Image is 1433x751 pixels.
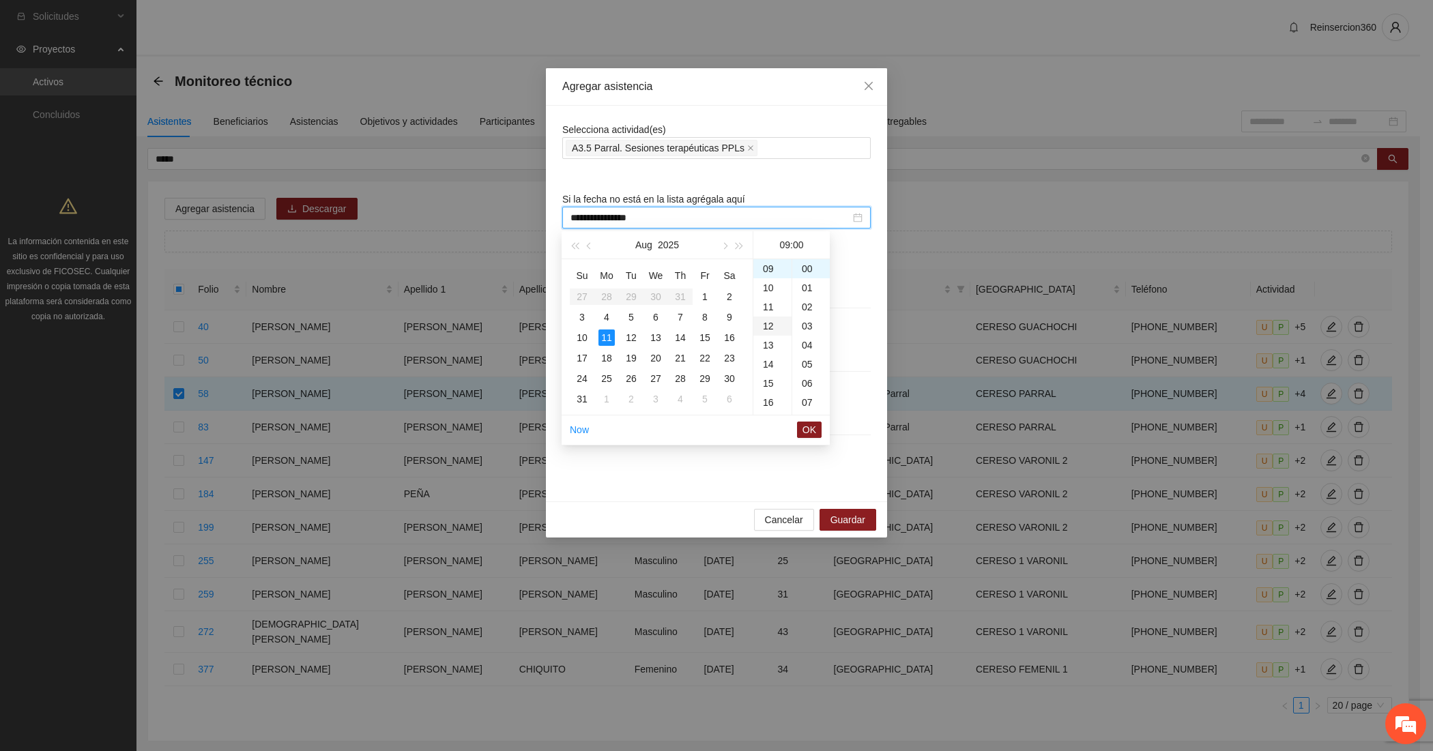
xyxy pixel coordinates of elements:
td: 2025-09-02 [619,389,643,409]
div: 5 [697,391,713,407]
th: Sa [717,265,742,286]
td: 2025-08-22 [693,348,717,368]
div: 22 [697,350,713,366]
div: 2 [623,391,639,407]
div: 12 [753,316,792,336]
textarea: Escriba su mensaje y pulse “Intro” [7,372,260,420]
td: 2025-08-01 [693,286,717,307]
span: close [747,145,754,151]
div: 04 [792,336,830,355]
td: 2025-09-04 [668,389,693,409]
span: A3.5 Parral. Sesiones terapéuticas PPLs [566,140,757,156]
span: Estamos en línea. [79,182,188,320]
div: 01 [792,278,830,297]
div: 16 [753,393,792,412]
div: 20 [648,350,664,366]
td: 2025-08-03 [570,307,594,327]
button: 2025 [658,231,679,259]
div: 07 [792,393,830,412]
div: 1 [598,391,615,407]
td: 2025-08-17 [570,348,594,368]
td: 2025-08-27 [643,368,668,389]
td: 2025-08-23 [717,348,742,368]
div: 28 [672,370,689,387]
span: Cancelar [765,512,803,527]
td: 2025-09-01 [594,389,619,409]
div: 6 [648,309,664,325]
div: 4 [672,391,689,407]
td: 2025-08-08 [693,307,717,327]
td: 2025-09-06 [717,389,742,409]
div: 12 [623,329,639,346]
div: 11 [753,297,792,316]
td: 2025-08-07 [668,307,693,327]
div: 17 [753,412,792,431]
td: 2025-08-04 [594,307,619,327]
div: 13 [753,336,792,355]
div: 14 [753,355,792,374]
div: 3 [648,391,664,407]
div: 10 [753,278,792,297]
div: 26 [623,370,639,387]
td: 2025-09-03 [643,389,668,409]
div: 31 [574,391,590,407]
td: 2025-08-13 [643,327,668,348]
div: 6 [721,391,738,407]
div: 05 [792,355,830,374]
div: 15 [753,374,792,393]
div: 19 [623,350,639,366]
button: Aug [635,231,652,259]
td: 2025-09-05 [693,389,717,409]
div: 00 [792,259,830,278]
span: A3.5 Parral. Sesiones terapéuticas PPLs [572,141,744,156]
span: Selecciona actividad(es) [562,124,666,135]
div: 21 [672,350,689,366]
td: 2025-08-20 [643,348,668,368]
td: 2025-08-29 [693,368,717,389]
td: 2025-08-24 [570,368,594,389]
th: Su [570,265,594,286]
div: 02 [792,297,830,316]
div: 23 [721,350,738,366]
div: 29 [697,370,713,387]
div: 25 [598,370,615,387]
td: 2025-08-31 [570,389,594,409]
button: Cancelar [754,509,814,531]
div: 15 [697,329,713,346]
div: 14 [672,329,689,346]
td: 2025-08-05 [619,307,643,327]
div: 11 [598,329,615,346]
td: 2025-08-30 [717,368,742,389]
span: OK [802,422,816,437]
td: 2025-08-26 [619,368,643,389]
td: 2025-08-28 [668,368,693,389]
div: 10 [574,329,590,346]
th: Mo [594,265,619,286]
div: 03 [792,316,830,336]
td: 2025-08-19 [619,348,643,368]
button: Guardar [820,509,876,531]
div: 2 [721,289,738,305]
td: 2025-08-10 [570,327,594,348]
div: 09 [753,259,792,278]
button: Close [850,68,887,105]
span: Si la fecha no está en la lista agrégala aquí [562,194,745,205]
div: 8 [697,309,713,325]
th: We [643,265,668,286]
td: 2025-08-02 [717,286,742,307]
div: 16 [721,329,738,346]
div: 7 [672,309,689,325]
div: 06 [792,374,830,393]
div: 27 [648,370,664,387]
td: 2025-08-12 [619,327,643,348]
div: 30 [721,370,738,387]
div: 18 [598,350,615,366]
div: 17 [574,350,590,366]
td: 2025-08-16 [717,327,742,348]
div: 08 [792,412,830,431]
td: 2025-08-15 [693,327,717,348]
div: 9 [721,309,738,325]
span: Guardar [830,512,865,527]
th: Tu [619,265,643,286]
div: 09:00 [759,231,824,259]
